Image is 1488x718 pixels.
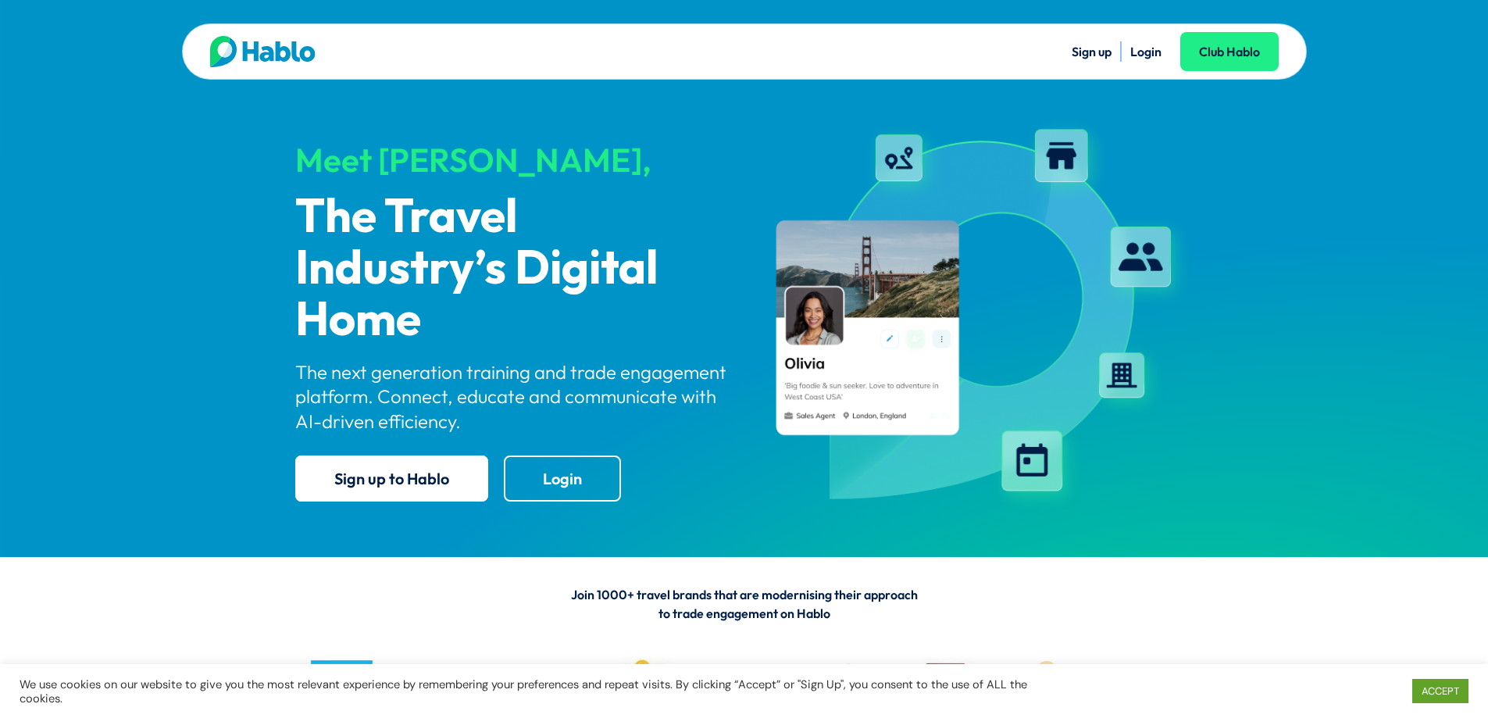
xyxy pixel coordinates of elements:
p: The Travel Industry’s Digital Home [295,192,731,347]
span: Join 1000+ travel brands that are modernising their approach to trade engagement on Hablo [571,587,918,621]
a: ACCEPT [1412,679,1468,703]
img: hablo-profile-image [758,116,1194,515]
div: Meet [PERSON_NAME], [295,142,731,178]
div: We use cookies on our website to give you the most relevant experience by remembering your prefer... [20,677,1034,705]
img: Hablo logo main 2 [210,36,316,67]
a: Sign up [1072,44,1112,59]
p: The next generation training and trade engagement platform. Connect, educate and communicate with... [295,360,731,434]
a: Login [1130,44,1161,59]
a: Club Hablo [1180,32,1279,71]
a: Sign up to Hablo [295,455,488,502]
a: Login [504,455,621,502]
